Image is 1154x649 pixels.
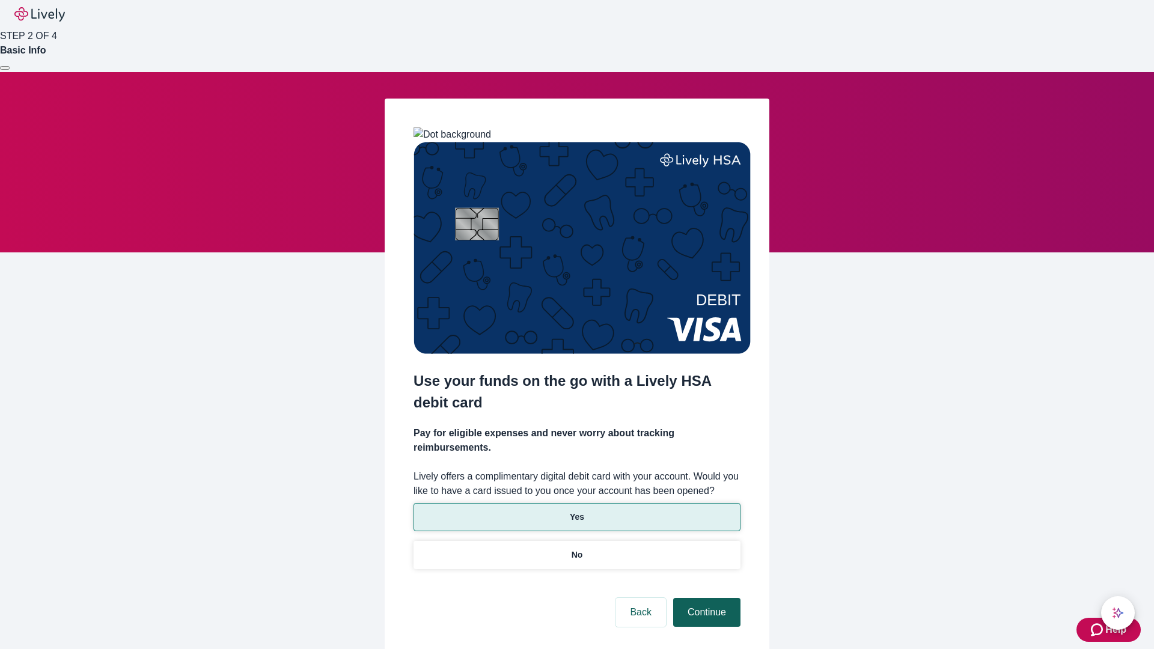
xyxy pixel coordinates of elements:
span: Help [1105,623,1126,637]
svg: Zendesk support icon [1091,623,1105,637]
p: No [572,549,583,561]
h4: Pay for eligible expenses and never worry about tracking reimbursements. [414,426,740,455]
button: chat [1101,596,1135,630]
button: Zendesk support iconHelp [1076,618,1141,642]
svg: Lively AI Assistant [1112,607,1124,619]
button: Continue [673,598,740,627]
h2: Use your funds on the go with a Lively HSA debit card [414,370,740,413]
button: Back [615,598,666,627]
button: No [414,541,740,569]
img: Dot background [414,127,491,142]
img: Debit card [414,142,751,354]
img: Lively [14,7,65,22]
label: Lively offers a complimentary digital debit card with your account. Would you like to have a card... [414,469,740,498]
button: Yes [414,503,740,531]
p: Yes [570,511,584,523]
